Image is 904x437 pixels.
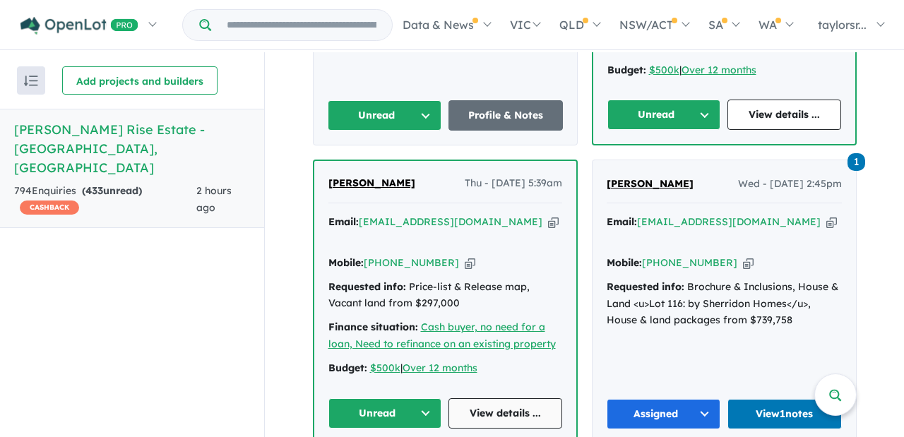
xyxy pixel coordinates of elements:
[62,66,218,95] button: Add projects and builders
[328,175,415,192] a: [PERSON_NAME]
[607,256,642,269] strong: Mobile:
[738,176,842,193] span: Wed - [DATE] 2:45pm
[328,321,418,333] strong: Finance situation:
[448,100,563,131] a: Profile & Notes
[847,153,865,171] span: 1
[403,361,477,374] a: Over 12 months
[359,215,542,228] a: [EMAIL_ADDRESS][DOMAIN_NAME]
[328,176,415,189] span: [PERSON_NAME]
[607,64,646,76] strong: Budget:
[818,18,867,32] span: taylorsr...
[465,175,562,192] span: Thu - [DATE] 5:39am
[328,280,406,293] strong: Requested info:
[607,177,694,190] span: [PERSON_NAME]
[637,215,821,228] a: [EMAIL_ADDRESS][DOMAIN_NAME]
[328,100,442,131] button: Unread
[548,215,559,229] button: Copy
[847,151,865,170] a: 1
[649,64,679,76] a: $500k
[364,256,459,269] a: [PHONE_NUMBER]
[642,256,737,269] a: [PHONE_NUMBER]
[328,279,562,313] div: Price-list & Release map, Vacant land from $297,000
[727,399,842,429] a: View1notes
[370,361,400,374] a: $500k
[607,62,841,79] div: |
[607,399,721,429] button: Assigned
[328,321,556,350] a: Cash buyer, no need for a loan, Need to refinance on an existing property
[607,176,694,193] a: [PERSON_NAME]
[607,280,684,293] strong: Requested info:
[727,100,841,130] a: View details ...
[682,64,756,76] a: Over 12 months
[607,23,835,52] a: Cash buyer, no need for a loan, Need to refinance on an existing property
[328,215,359,228] strong: Email:
[607,279,842,329] div: Brochure & Inclusions, House & Land <u>Lot 116: by Sherridon Homes</u>, House & land packages fro...
[607,215,637,228] strong: Email:
[14,183,196,217] div: 794 Enquir ies
[24,76,38,86] img: sort.svg
[448,398,562,429] a: View details ...
[328,256,364,269] strong: Mobile:
[85,184,103,197] span: 433
[20,200,79,215] span: CASHBACK
[826,215,837,229] button: Copy
[82,184,142,197] strong: ( unread)
[328,360,562,377] div: |
[328,361,367,374] strong: Budget:
[607,100,721,130] button: Unread
[743,256,754,270] button: Copy
[465,256,475,270] button: Copy
[328,398,442,429] button: Unread
[20,17,138,35] img: Openlot PRO Logo White
[14,120,250,177] h5: [PERSON_NAME] Rise Estate - [GEOGRAPHIC_DATA] , [GEOGRAPHIC_DATA]
[196,184,232,214] span: 2 hours ago
[214,10,389,40] input: Try estate name, suburb, builder or developer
